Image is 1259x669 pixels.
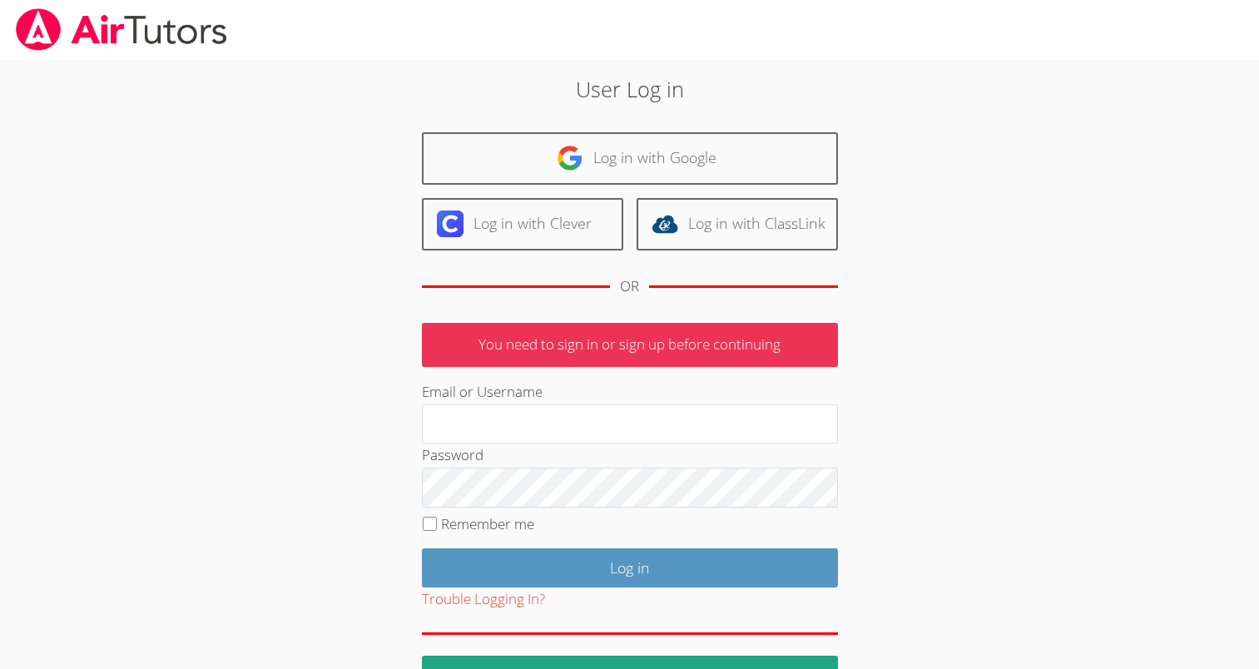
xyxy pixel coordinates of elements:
[14,8,229,51] img: airtutors_banner-c4298cdbf04f3fff15de1276eac7730deb9818008684d7c2e4769d2f7ddbe033.png
[437,211,463,237] img: clever-logo-6eab21bc6e7a338710f1a6ff85c0baf02591cd810cc4098c63d3a4b26e2feb20.svg
[422,198,623,250] a: Log in with Clever
[652,211,678,237] img: classlink-logo-d6bb404cc1216ec64c9a2012d9dc4662098be43eaf13dc465df04b49fa7ab582.svg
[637,198,838,250] a: Log in with ClassLink
[441,514,534,533] label: Remember me
[422,587,545,612] button: Trouble Logging In?
[557,145,583,171] img: google-logo-50288ca7cdecda66e5e0955fdab243c47b7ad437acaf1139b6f446037453330a.svg
[422,382,543,401] label: Email or Username
[422,323,838,367] p: You need to sign in or sign up before continuing
[422,132,838,185] a: Log in with Google
[620,275,639,299] div: OR
[290,73,969,105] h2: User Log in
[422,445,483,464] label: Password
[422,548,838,587] input: Log in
